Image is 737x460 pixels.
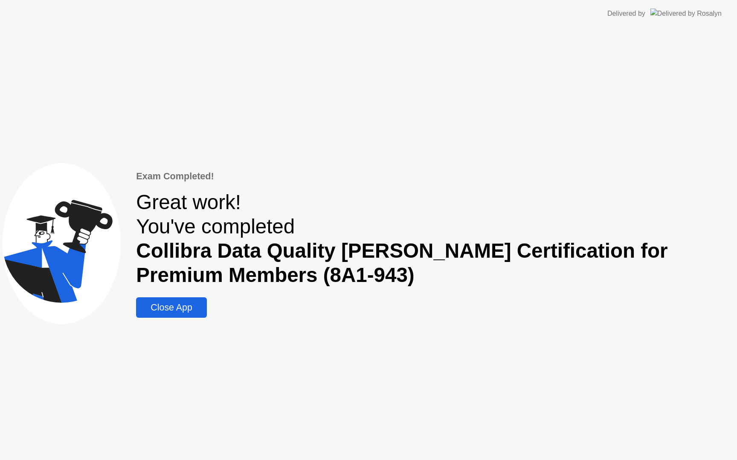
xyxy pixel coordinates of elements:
b: Collibra Data Quality [PERSON_NAME] Certification for Premium Members (8A1-943) [136,239,667,286]
div: Exam Completed! [136,170,734,183]
div: Delivered by [607,9,645,19]
div: Great work! You've completed [136,190,734,287]
button: Close App [136,297,206,318]
div: Close App [139,302,204,313]
img: Delivered by Rosalyn [650,9,722,18]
